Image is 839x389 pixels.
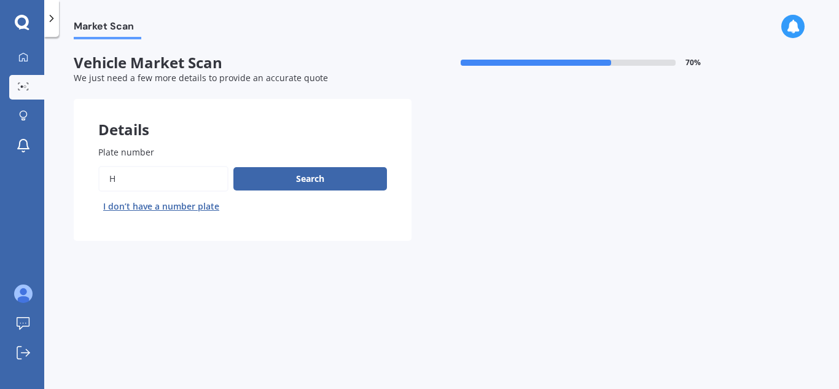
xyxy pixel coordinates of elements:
[685,58,701,67] span: 70 %
[233,167,387,191] button: Search
[74,72,328,84] span: We just need a few more details to provide an accurate quote
[74,20,141,37] span: Market Scan
[74,54,412,72] span: Vehicle Market Scan
[98,146,154,158] span: Plate number
[98,166,228,192] input: Enter plate number
[98,197,224,216] button: I don’t have a number plate
[74,99,412,136] div: Details
[14,285,33,303] img: ALV-UjVDtSEHbrJypqF9y0wWvrxa1Ni0UVb6jI078IoRwSIhRlRk8g=s96-c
